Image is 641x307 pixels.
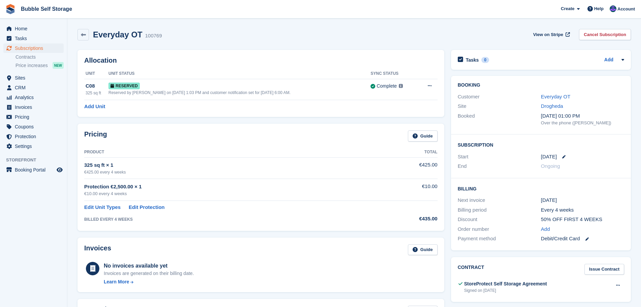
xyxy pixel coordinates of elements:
[15,102,55,112] span: Invoices
[458,162,541,170] div: End
[458,141,624,148] h2: Subscription
[3,24,64,33] a: menu
[15,142,55,151] span: Settings
[84,183,372,191] div: Protection €2,500.00 × 1
[15,43,55,53] span: Subscriptions
[541,216,624,223] div: 50% OFF FIRST 4 WEEKS
[458,83,624,88] h2: Booking
[84,190,372,197] div: €10.00 every 4 weeks
[15,132,55,141] span: Protection
[108,68,371,79] th: Unit Status
[84,103,105,111] a: Add Unit
[15,122,55,131] span: Coupons
[56,166,64,174] a: Preview store
[3,73,64,83] a: menu
[84,169,372,175] div: €425.00 every 4 weeks
[579,29,631,40] a: Cancel Subscription
[408,244,438,255] a: Guide
[3,43,64,53] a: menu
[3,122,64,131] a: menu
[15,83,55,92] span: CRM
[86,90,108,96] div: 325 sq ft
[617,6,635,12] span: Account
[84,204,121,211] a: Edit Unit Types
[108,90,371,96] div: Reserved by [PERSON_NAME] on [DATE] 1:03 PM and customer notification set for [DATE] 6:00 AM.
[458,225,541,233] div: Order number
[3,102,64,112] a: menu
[466,57,479,63] h2: Tasks
[458,185,624,192] h2: Billing
[541,103,563,109] a: Drogheda
[3,112,64,122] a: menu
[15,34,55,43] span: Tasks
[481,57,489,63] div: 0
[129,204,165,211] a: Edit Protection
[458,264,484,275] h2: Contract
[408,130,438,142] a: Guide
[3,142,64,151] a: menu
[84,147,372,158] th: Product
[145,32,162,40] div: 100769
[541,235,624,243] div: Debit/Credit Card
[531,29,571,40] a: View on Stripe
[3,34,64,43] a: menu
[18,3,75,14] a: Bubble Self Storage
[541,196,624,204] div: [DATE]
[15,62,64,69] a: Price increases NEW
[458,112,541,126] div: Booked
[15,112,55,122] span: Pricing
[372,157,438,179] td: €425.00
[84,244,111,255] h2: Invoices
[3,165,64,175] a: menu
[372,215,438,223] div: €435.00
[464,280,547,287] div: StoreProtect Self Storage Agreement
[5,4,15,14] img: stora-icon-8386f47178a22dfd0bd8f6a31ec36ba5ce8667c1dd55bd0f319d3a0aa187defe.svg
[610,5,616,12] img: Stuart Jackson
[541,206,624,214] div: Every 4 weeks
[84,216,372,222] div: BILLED EVERY 4 WEEKS
[84,130,107,142] h2: Pricing
[541,94,571,99] a: Everyday OT
[541,153,557,161] time: 2025-08-25 00:00:00 UTC
[541,163,560,169] span: Ongoing
[104,278,194,285] a: Learn More
[458,196,541,204] div: Next invoice
[533,31,563,38] span: View on Stripe
[108,83,140,89] span: Reserved
[377,83,397,90] div: Complete
[104,262,194,270] div: No invoices available yet
[6,157,67,163] span: Storefront
[458,206,541,214] div: Billing period
[594,5,604,12] span: Help
[371,68,417,79] th: Sync Status
[93,30,142,39] h2: Everyday OT
[399,84,403,88] img: icon-info-grey-7440780725fd019a000dd9b08b2336e03edf1995a4989e88bcd33f0948082b44.svg
[15,165,55,175] span: Booking Portal
[3,132,64,141] a: menu
[3,93,64,102] a: menu
[53,62,64,69] div: NEW
[104,278,129,285] div: Learn More
[604,56,613,64] a: Add
[104,270,194,277] div: Invoices are generated on their billing date.
[584,264,624,275] a: Issue Contract
[15,93,55,102] span: Analytics
[372,147,438,158] th: Total
[86,82,108,90] div: C08
[541,112,624,120] div: [DATE] 01:00 PM
[84,68,108,79] th: Unit
[15,54,64,60] a: Contracts
[15,73,55,83] span: Sites
[372,179,438,201] td: €10.00
[458,93,541,101] div: Customer
[561,5,574,12] span: Create
[541,225,550,233] a: Add
[3,83,64,92] a: menu
[15,62,48,69] span: Price increases
[15,24,55,33] span: Home
[458,216,541,223] div: Discount
[541,120,624,126] div: Over the phone ([PERSON_NAME])
[84,57,438,64] h2: Allocation
[458,102,541,110] div: Site
[464,287,547,294] div: Signed on [DATE]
